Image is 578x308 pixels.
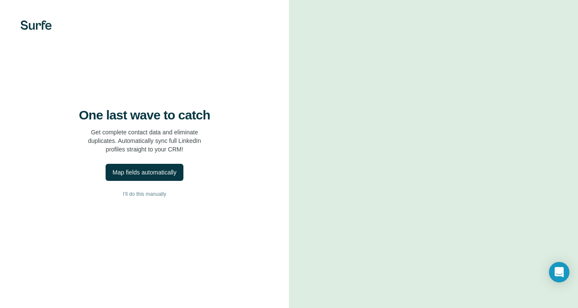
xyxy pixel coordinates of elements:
[21,20,52,30] img: Surfe's logo
[88,128,201,154] p: Get complete contact data and eliminate duplicates. Automatically sync full LinkedIn profiles str...
[112,168,176,177] div: Map fields automatically
[123,190,166,198] span: I’ll do this manually
[17,188,272,200] button: I’ll do this manually
[79,108,210,123] h4: One last wave to catch
[549,262,569,282] div: Open Intercom Messenger
[106,164,183,181] button: Map fields automatically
